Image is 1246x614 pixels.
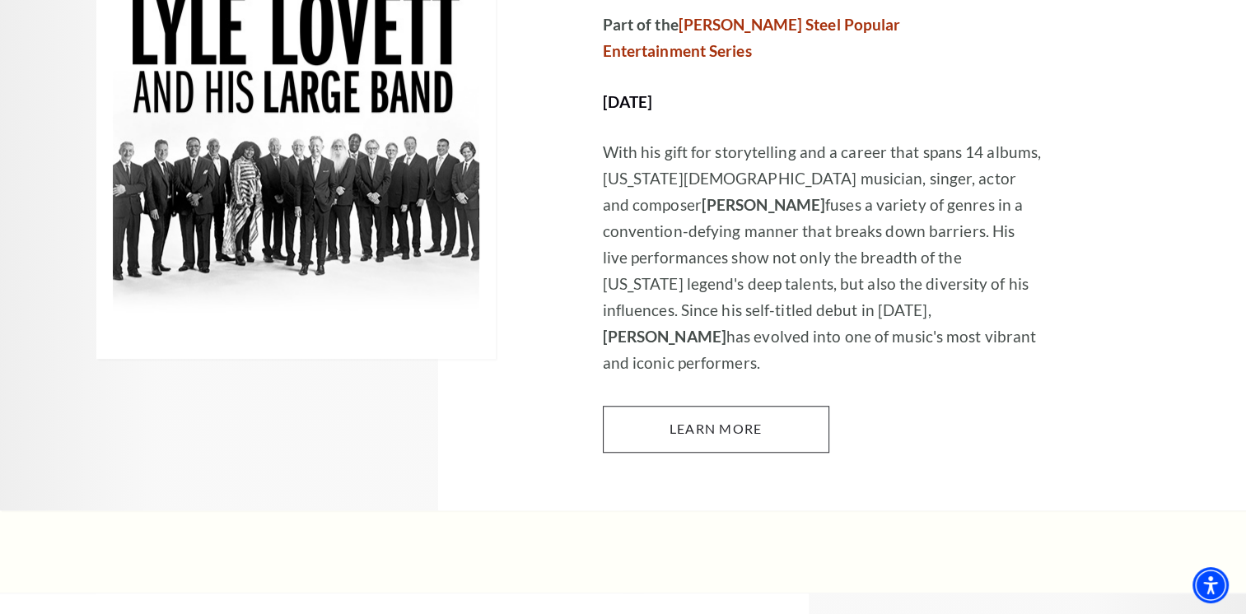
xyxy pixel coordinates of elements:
[603,15,901,60] a: [PERSON_NAME] Steel Popular Entertainment Series
[603,92,653,111] strong: [DATE]
[603,15,901,60] strong: Part of the
[603,327,726,346] strong: [PERSON_NAME]
[603,406,829,452] a: Learn More Lyle Lovett and his Large Band
[603,139,1043,376] p: With his gift for storytelling and a career that spans 14 albums, [US_STATE][DEMOGRAPHIC_DATA] mu...
[1192,567,1229,603] div: Accessibility Menu
[702,195,825,214] strong: [PERSON_NAME]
